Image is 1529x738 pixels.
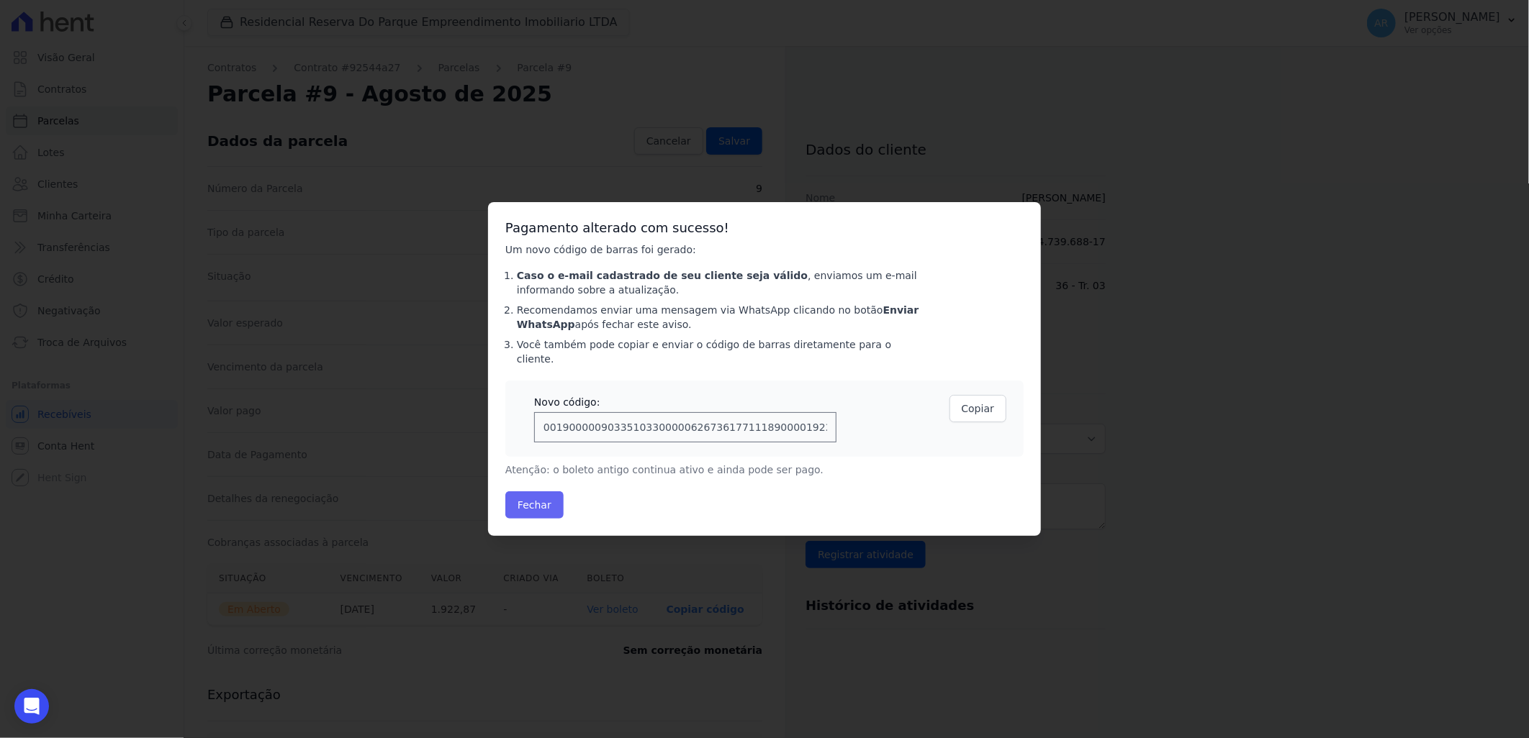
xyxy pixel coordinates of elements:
[517,270,808,281] strong: Caso o e-mail cadastrado de seu cliente seja válido
[14,689,49,724] div: Open Intercom Messenger
[517,268,920,297] li: , enviamos um e-mail informando sobre a atualização.
[534,395,836,409] div: Novo código:
[534,412,836,442] input: 00190000090335103300000626736177111890000192287
[505,242,920,257] p: Um novo código de barras foi gerado:
[505,463,920,477] p: Atenção: o boleto antigo continua ativo e ainda pode ser pago.
[505,491,564,519] button: Fechar
[517,337,920,366] li: Você também pode copiar e enviar o código de barras diretamente para o cliente.
[505,219,1024,237] h3: Pagamento alterado com sucesso!
[950,395,1006,422] button: Copiar
[517,303,920,332] li: Recomendamos enviar uma mensagem via WhatsApp clicando no botão após fechar este aviso.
